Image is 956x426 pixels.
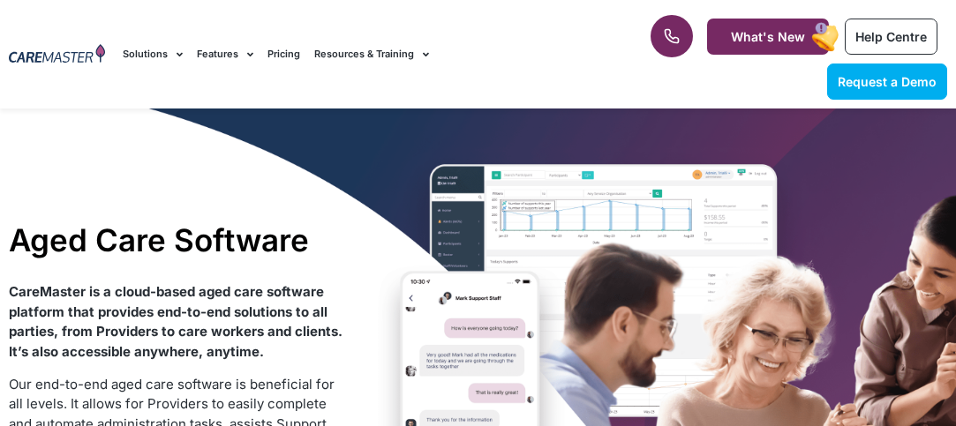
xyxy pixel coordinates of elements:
a: Solutions [123,25,183,84]
h1: Aged Care Software [9,221,345,258]
a: Features [197,25,253,84]
a: What's New [707,19,829,55]
a: Pricing [267,25,300,84]
span: Help Centre [855,29,927,44]
img: CareMaster Logo [9,44,105,65]
nav: Menu [123,25,609,84]
a: Request a Demo [827,64,947,100]
a: Resources & Training [314,25,429,84]
strong: CareMaster is a cloud-based aged care software platform that provides end-to-end solutions to all... [9,283,343,360]
a: Help Centre [845,19,937,55]
span: What's New [731,29,805,44]
span: Request a Demo [838,74,937,89]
